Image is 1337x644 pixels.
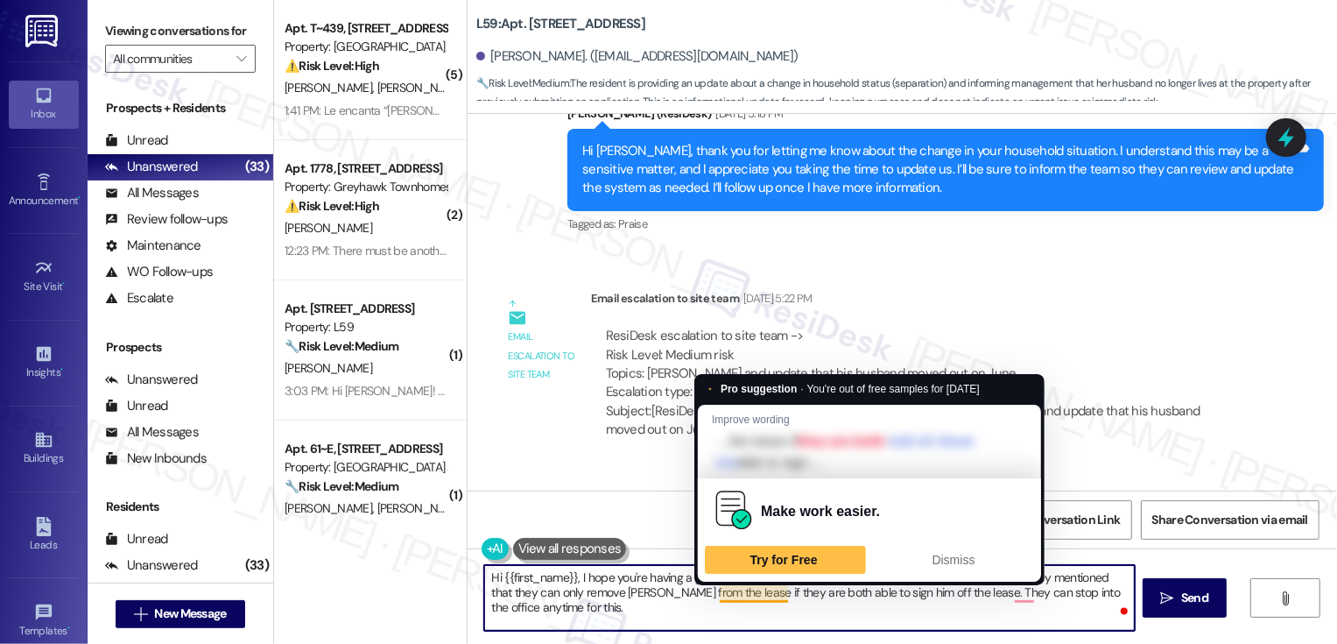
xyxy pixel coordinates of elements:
i:  [1161,591,1174,605]
a: Buildings [9,425,79,472]
span: • [63,278,66,290]
div: Escalate [105,289,173,308]
span: • [67,622,70,634]
a: Site Visit • [9,253,79,301]
div: Prospects + Residents [88,99,273,117]
span: • [78,192,81,204]
div: 3:03 PM: Hi [PERSON_NAME]! We put in a maintenance request in online on the 13th and haven't hear... [285,383,1178,399]
div: New Inbounds [105,449,207,468]
div: Property: [GEOGRAPHIC_DATA] at [GEOGRAPHIC_DATA] [285,458,447,477]
div: Unanswered [105,556,198,575]
strong: ⚠️ Risk Level: High [285,58,379,74]
span: • [60,364,63,376]
a: Insights • [9,339,79,386]
div: Email escalation to site team [591,289,1250,314]
label: Viewing conversations for [105,18,256,45]
textarea: To enrich screen reader interactions, please activate Accessibility in Grammarly extension settings [484,565,1135,631]
div: Unanswered [105,158,198,176]
div: Apt. 61~E, [STREET_ADDRESS] [285,440,447,458]
img: ResiDesk Logo [25,15,61,47]
div: Hi [PERSON_NAME], thank you for letting me know about the change in your household situation. I u... [582,142,1296,198]
span: New Message [154,605,226,623]
div: ResiDesk escalation to site team -> Risk Level: Medium risk Topics: [PERSON_NAME] and update that... [606,327,1235,402]
span: : The resident is providing an update about a change in household status (separation) and informi... [476,74,1337,112]
div: [DATE] 5:18 PM [712,104,784,123]
b: L59: Apt. [STREET_ADDRESS] [476,15,645,33]
a: Inbox [9,81,79,128]
span: Send [1181,589,1208,607]
span: [PERSON_NAME] [376,500,464,516]
input: All communities [113,45,228,73]
div: [PERSON_NAME]. ([EMAIL_ADDRESS][DOMAIN_NAME]) [476,47,799,66]
div: (33) [241,153,273,180]
div: Unread [105,397,168,415]
a: Leads [9,512,79,559]
i:  [134,607,147,621]
div: Apt. 1778, [STREET_ADDRESS] [285,159,447,178]
button: Share Conversation via email [1141,500,1319,540]
span: Praise [618,216,647,231]
div: [PERSON_NAME] (ResiDesk) [567,104,1324,129]
div: Residents [88,498,273,516]
div: Email escalation to site team [508,328,576,384]
i:  [236,52,246,66]
div: [DATE] 5:22 PM [739,289,813,308]
div: Property: Greyhawk Townhomes [285,178,447,196]
div: All Messages [105,184,199,202]
div: Prospects [88,338,273,357]
div: Property: [GEOGRAPHIC_DATA] [285,38,447,56]
div: Apt. T~439, [STREET_ADDRESS] [285,19,447,38]
div: Maintenance [105,237,201,255]
div: Property: L59 [285,318,447,336]
button: Get Conversation Link [988,500,1131,540]
strong: 🔧 Risk Level: Medium [285,478,398,494]
div: Review follow-ups [105,210,228,229]
div: Unread [105,131,168,150]
span: Get Conversation Link [999,511,1120,529]
div: Tagged as: [567,211,1324,237]
div: (33) [241,552,273,579]
span: [PERSON_NAME] [285,220,372,236]
div: 12:23 PM: There must be another issue that needs to be addressed [285,243,624,258]
span: Share Conversation via email [1152,511,1308,529]
strong: 🔧 Risk Level: Medium [285,338,398,354]
span: [PERSON_NAME] [376,80,464,96]
button: Send [1143,578,1228,618]
div: All Messages [105,423,199,442]
strong: ⚠️ Risk Level: High [285,198,379,214]
div: Apt. [STREET_ADDRESS] [285,300,447,318]
i:  [1279,591,1292,605]
div: Unanswered [105,371,198,389]
div: Unread [105,530,168,548]
span: [PERSON_NAME] [285,80,377,96]
div: WO Follow-ups [105,263,213,281]
button: New Message [116,600,245,628]
span: [PERSON_NAME] [285,360,372,376]
strong: 🔧 Risk Level: Medium [476,76,569,90]
span: [PERSON_NAME] [285,500,377,516]
div: Subject: [ResiDesk Escalation] (Medium risk) - Action Needed (Lease Renewal and update that his h... [606,402,1235,440]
